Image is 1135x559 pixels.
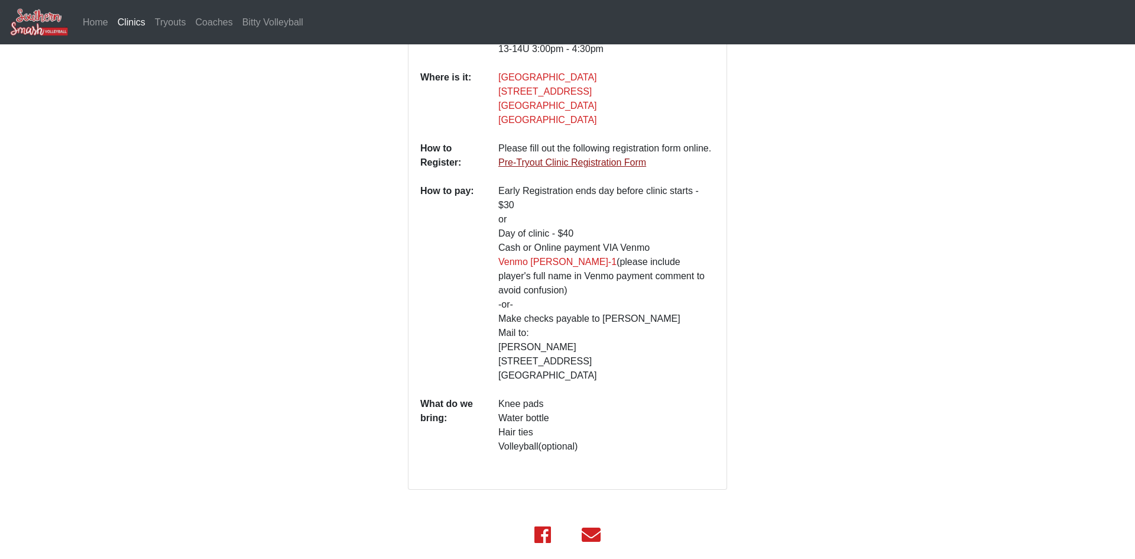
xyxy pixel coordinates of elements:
[411,397,489,468] dt: What do we bring:
[411,70,489,141] dt: Where is it:
[113,11,150,34] a: Clinics
[191,11,238,34] a: Coaches
[498,184,715,383] p: Early Registration ends day before clinic starts - $30 or Day of clinic - $40 Cash or Online paym...
[498,157,646,167] a: Pre-Tryout Clinic Registration Form
[78,11,113,34] a: Home
[498,397,715,454] p: Knee pads Water bottle Hair ties Volleyball(optional)
[9,8,69,37] img: Southern Smash Volleyball
[498,141,715,170] p: Please fill out the following registration form online.
[150,11,191,34] a: Tryouts
[498,257,617,267] a: Venmo [PERSON_NAME]-1
[411,141,489,184] dt: How to Register:
[498,72,597,125] a: [GEOGRAPHIC_DATA][STREET_ADDRESS][GEOGRAPHIC_DATA][GEOGRAPHIC_DATA]
[411,184,489,397] dt: How to pay:
[238,11,308,34] a: Bitty Volleyball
